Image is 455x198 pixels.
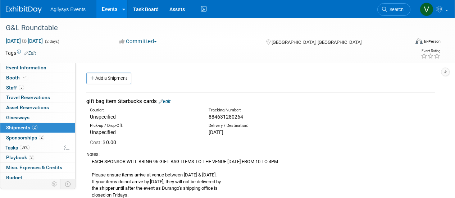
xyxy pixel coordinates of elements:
[48,179,61,189] td: Personalize Event Tab Strip
[0,63,75,73] a: Event Information
[0,103,75,112] a: Asset Reservations
[6,75,28,80] span: Booth
[29,155,34,160] span: 2
[32,125,37,130] span: 2
[50,6,86,12] span: Agilysys Events
[0,143,75,153] a: Tasks59%
[0,163,75,172] a: Misc. Expenses & Credits
[23,75,27,79] i: Booth reservation complete
[6,65,46,70] span: Event Information
[0,83,75,93] a: Staff5
[90,113,198,120] div: Unspecified
[5,38,43,44] span: [DATE] [DATE]
[377,3,410,16] a: Search
[424,39,441,44] div: In-Person
[272,40,361,45] span: [GEOGRAPHIC_DATA], [GEOGRAPHIC_DATA]
[0,113,75,123] a: Giveaways
[20,145,29,150] span: 59%
[0,93,75,102] a: Travel Reservations
[6,95,50,100] span: Travel Reservations
[421,49,440,53] div: Event Rating
[86,73,131,84] a: Add a Shipment
[377,37,441,48] div: Event Format
[5,49,36,56] td: Tags
[86,151,435,158] div: Notes:
[6,105,49,110] span: Asset Reservations
[21,38,28,44] span: to
[159,99,170,104] a: Edit
[6,6,42,13] img: ExhibitDay
[387,7,404,12] span: Search
[6,175,22,180] span: Budget
[90,139,106,145] span: Cost: $
[5,145,29,151] span: Tasks
[24,51,36,56] a: Edit
[90,129,116,135] span: Unspecified
[90,107,198,113] div: Courier:
[6,115,29,120] span: Giveaways
[0,123,75,133] a: Shipments2
[6,155,34,160] span: Playbook
[209,114,243,120] span: 884631280264
[209,107,346,113] div: Tracking Number:
[209,129,317,136] div: [DATE]
[415,38,423,44] img: Format-Inperson.png
[6,135,44,141] span: Sponsorships
[0,153,75,162] a: Playbook2
[19,85,24,90] span: 5
[117,38,160,45] button: Committed
[6,125,37,130] span: Shipments
[44,39,59,44] span: (2 days)
[61,179,76,189] td: Toggle Event Tabs
[6,165,62,170] span: Misc. Expenses & Credits
[0,73,75,83] a: Booth
[0,173,75,183] a: Budget
[90,139,119,145] span: 0.00
[420,3,433,16] img: Vaitiare Munoz
[0,133,75,143] a: Sponsorships2
[209,123,317,129] div: Delivery / Destination:
[86,98,435,105] div: gift bag item Starbucks cards
[90,123,198,129] div: Pick-up / Drop-Off:
[3,22,404,34] div: G&L Roundtable
[6,85,24,91] span: Staff
[39,135,44,140] span: 2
